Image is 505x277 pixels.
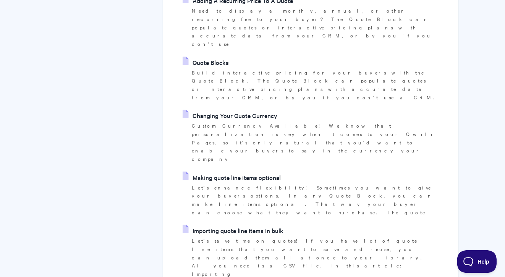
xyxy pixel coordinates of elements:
a: Importing quote line items in bulk [183,225,283,236]
a: Quote Blocks [183,57,229,68]
p: Custom Currency Available! We know that personalization is key when it comes to your Qwilr Pages,... [192,121,439,163]
p: Let's enhance flexibility! Sometimes you want to give your buyers options. In any Quote Block, yo... [192,183,439,217]
p: Need to display a monthly, annual, or other recurring fee to your buyer? The Quote Block can popu... [192,6,439,48]
a: Changing Your Quote Currency [183,110,277,121]
a: Making quote line items optional [183,172,281,183]
p: Build interactive pricing for your buyers with the Quote Block. The Quote Block can populate quot... [192,68,439,102]
iframe: Toggle Customer Support [457,250,497,273]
